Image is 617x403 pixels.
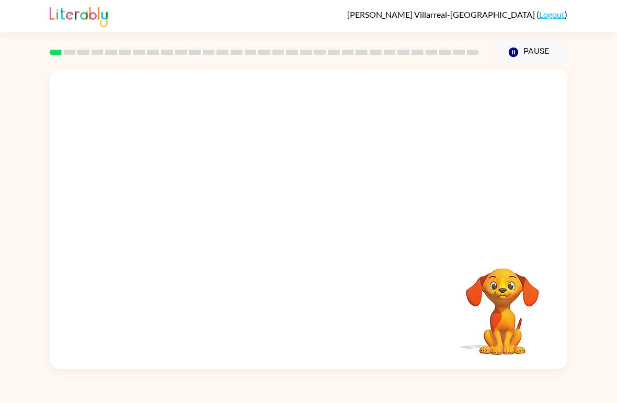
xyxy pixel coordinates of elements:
[539,9,565,19] a: Logout
[347,9,536,19] span: [PERSON_NAME] Villarreal-[GEOGRAPHIC_DATA]
[492,40,567,64] button: Pause
[347,9,567,19] div: ( )
[50,4,108,27] img: Literably
[450,252,555,356] video: Your browser must support playing .mp4 files to use Literably. Please try using another browser.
